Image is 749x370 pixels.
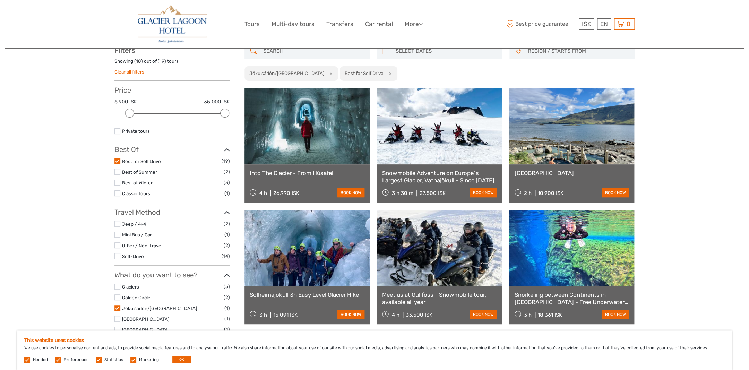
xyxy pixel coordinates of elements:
[122,128,150,134] a: Private tours
[114,271,230,279] h3: What do you want to see?
[382,291,497,306] a: Meet us at Gullfoss - Snowmobile tour, available all year
[122,180,153,186] a: Best of Winter
[122,284,139,290] a: Glaciers
[259,190,267,196] span: 4 h
[582,20,591,27] span: ISK
[122,316,169,322] a: [GEOGRAPHIC_DATA]
[273,190,299,196] div: 26.990 ISK
[114,98,137,105] label: 6.900 ISK
[602,188,629,197] a: book now
[514,291,629,306] a: Snorkeling between Continents in [GEOGRAPHIC_DATA] - Free Underwater Photos
[64,357,88,363] label: Preferences
[326,19,353,29] a: Transfers
[222,157,230,165] span: (19)
[224,293,230,301] span: (2)
[114,145,230,154] h3: Best Of
[224,304,230,312] span: (1)
[344,70,383,76] h2: Best for Self Drive
[114,86,230,94] h3: Price
[392,190,413,196] span: 3 h 30 m
[114,208,230,216] h3: Travel Method
[470,188,497,197] a: book now
[224,179,230,187] span: (3)
[250,291,364,298] a: Solheimajokull 3h Easy Level Glacier Hike
[224,326,230,334] span: (4)
[505,18,577,30] span: Best price guarantee
[384,70,394,77] button: x
[114,58,230,69] div: Showing ( ) out of ( ) tours
[222,252,230,260] span: (14)
[524,312,532,318] span: 3 h
[122,158,161,164] a: Best for Self Drive
[244,19,260,29] a: Tours
[122,232,152,238] a: Mini Bus / Car
[80,11,88,19] button: Open LiveChat chat widget
[122,169,157,175] a: Best of Summer
[24,337,725,343] h5: This website uses cookies
[122,306,197,311] a: Jökulsárlón/[GEOGRAPHIC_DATA]
[365,19,393,29] a: Car rental
[337,310,364,319] a: book now
[224,168,230,176] span: (2)
[160,58,164,64] label: 19
[597,18,611,30] div: EN
[250,170,364,177] a: Into The Glacier - From Húsafell
[114,46,135,54] strong: Filters
[224,315,230,323] span: (1)
[392,312,399,318] span: 4 h
[172,356,191,363] button: OK
[104,357,123,363] label: Statistics
[420,190,446,196] div: 27.500 ISK
[405,19,423,29] a: More
[325,70,335,77] button: x
[114,69,144,75] a: Clear all filters
[17,330,732,370] div: We use cookies to personalise content and ads, to provide social media features and to analyse ou...
[524,190,532,196] span: 2 h
[122,327,169,333] a: [GEOGRAPHIC_DATA]
[337,188,364,197] a: book now
[382,170,497,184] a: Snowmobile Adventure on Europe´s Largest Glacier, Vatnajökull - Since [DATE]
[259,312,267,318] span: 3 h
[393,45,499,57] input: SELECT DATES
[538,190,563,196] div: 10.900 ISK
[122,191,150,196] a: Classic Tours
[260,45,366,57] input: SEARCH
[138,5,206,43] img: 2790-86ba44ba-e5e5-4a53-8ab7-28051417b7bc_logo_big.jpg
[249,70,324,76] h2: Jökulsárlón/[GEOGRAPHIC_DATA]
[122,295,150,300] a: Golden Circle
[273,312,298,318] div: 15.091 ISK
[224,189,230,197] span: (1)
[224,231,230,239] span: (1)
[538,312,562,318] div: 18.361 ISK
[224,220,230,228] span: (2)
[204,98,230,105] label: 35.000 ISK
[10,12,78,18] p: We're away right now. Please check back later!
[33,357,48,363] label: Needed
[224,241,230,249] span: (2)
[136,58,141,64] label: 18
[514,170,629,177] a: [GEOGRAPHIC_DATA]
[272,19,315,29] a: Multi-day tours
[122,253,144,259] a: Self-Drive
[406,312,432,318] div: 33.500 ISK
[224,283,230,291] span: (5)
[139,357,159,363] label: Marketing
[470,310,497,319] a: book now
[602,310,629,319] a: book now
[122,243,162,248] a: Other / Non-Travel
[122,221,146,227] a: Jeep / 4x4
[525,45,631,57] button: REGION / STARTS FROM
[626,20,631,27] span: 0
